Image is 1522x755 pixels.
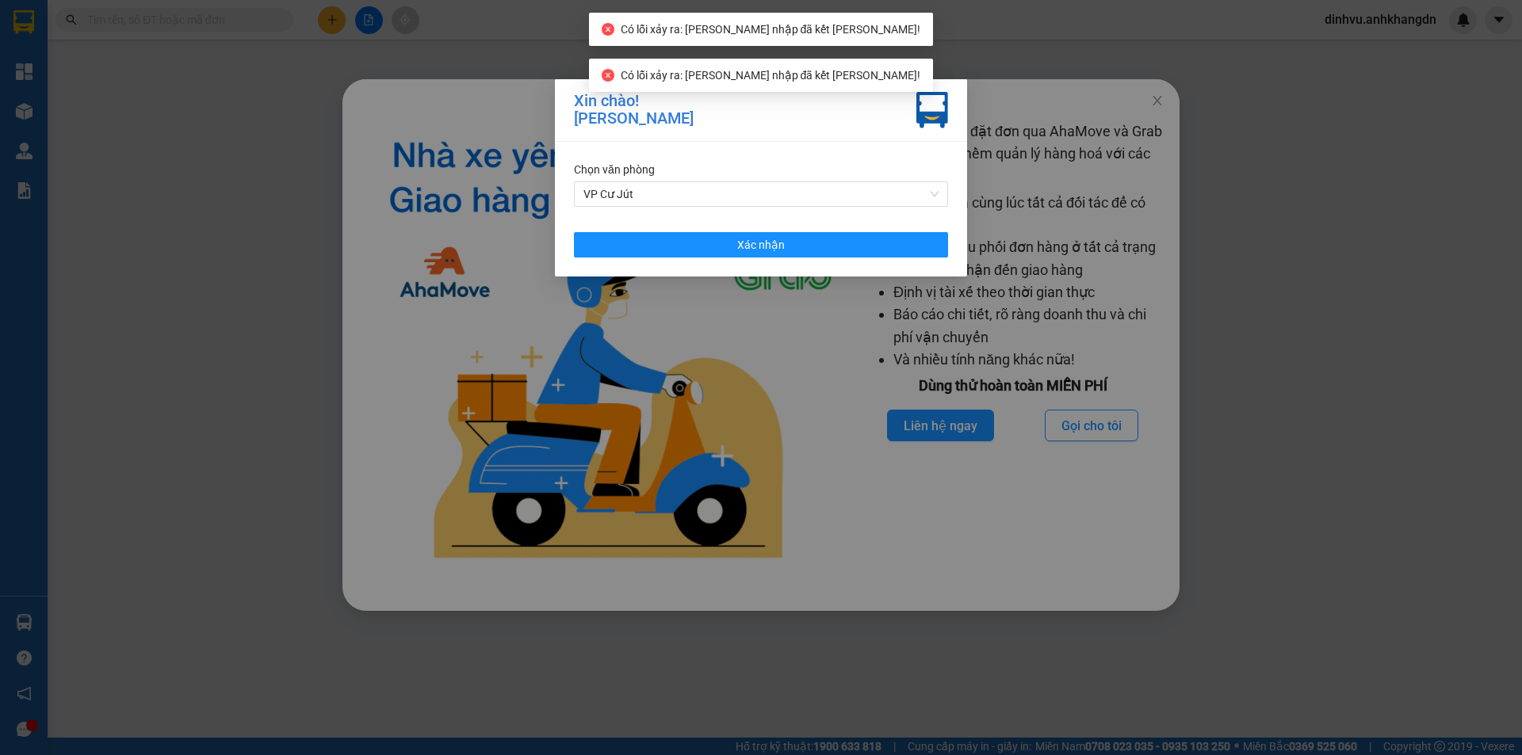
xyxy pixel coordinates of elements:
[583,182,939,206] span: VP Cư Jút
[574,232,948,257] button: Xác nhận
[916,92,948,128] img: vxr-icon
[602,69,614,82] span: close-circle
[602,23,614,36] span: close-circle
[574,161,948,178] div: Chọn văn phòng
[621,69,921,82] span: Có lỗi xảy ra: [PERSON_NAME] nhập đã kết [PERSON_NAME]!
[621,23,921,36] span: Có lỗi xảy ra: [PERSON_NAME] nhập đã kết [PERSON_NAME]!
[737,236,785,254] span: Xác nhận
[574,92,694,128] div: Xin chào! [PERSON_NAME]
